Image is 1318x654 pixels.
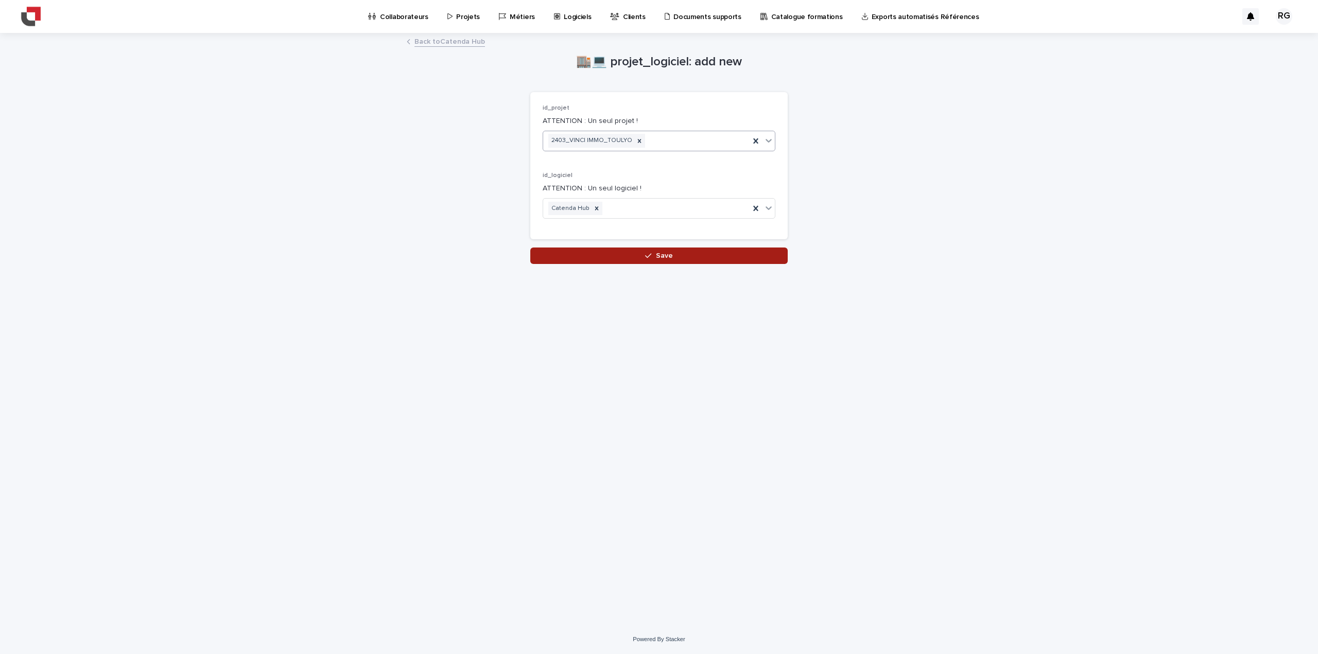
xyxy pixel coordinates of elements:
div: RG [1276,8,1292,25]
div: Catenda Hub [548,202,591,216]
span: Save [656,252,673,259]
h1: 🏬💻 projet_logiciel: add new [530,55,788,69]
button: Save [530,248,788,264]
p: ATTENTION : Un seul logiciel ! [543,183,775,194]
a: Powered By Stacker [633,636,685,642]
img: YiAiwBLRm2aPEWe5IFcA [21,6,41,27]
span: id_logiciel [543,172,573,179]
a: Back toCatenda Hub [414,35,485,47]
div: 2403_VINCI IMMO_TOULYO [548,134,634,148]
p: ATTENTION : Un seul projet ! [543,116,775,127]
span: id_projet [543,105,569,111]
